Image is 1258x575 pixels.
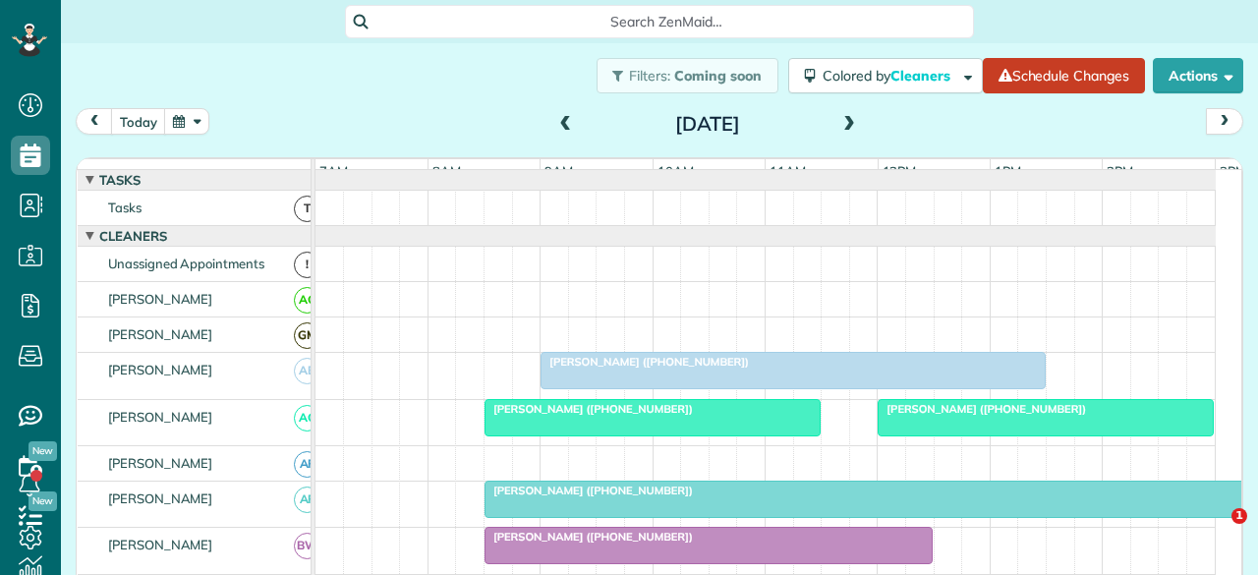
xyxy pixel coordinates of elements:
h2: [DATE] [585,113,830,135]
span: [PERSON_NAME] ([PHONE_NUMBER]) [484,530,694,544]
span: [PERSON_NAME] [104,362,217,377]
span: New [29,441,57,461]
span: Tasks [104,200,145,215]
span: [PERSON_NAME] [104,291,217,307]
span: Coming soon [674,67,763,85]
span: GM [294,322,320,349]
span: Colored by [823,67,957,85]
span: [PERSON_NAME] [104,409,217,425]
span: 11am [766,163,810,179]
span: AB [294,358,320,384]
a: Schedule Changes [983,58,1145,93]
span: 8am [429,163,465,179]
span: [PERSON_NAME] ([PHONE_NUMBER]) [877,402,1087,416]
span: [PERSON_NAME] ([PHONE_NUMBER]) [484,484,694,497]
span: 1 [1231,508,1247,524]
span: BW [294,533,320,559]
button: Colored byCleaners [788,58,983,93]
button: prev [76,108,113,135]
span: AF [294,451,320,478]
iframe: Intercom live chat [1191,508,1238,555]
span: [PERSON_NAME] ([PHONE_NUMBER]) [540,355,750,369]
span: AC [294,287,320,314]
span: T [294,196,320,222]
span: Cleaners [95,228,171,244]
button: next [1206,108,1243,135]
span: Filters: [629,67,670,85]
span: ! [294,252,320,278]
span: AF [294,487,320,513]
button: Actions [1153,58,1243,93]
span: 3pm [1216,163,1250,179]
span: 2pm [1103,163,1137,179]
span: 9am [541,163,577,179]
span: [PERSON_NAME] [104,326,217,342]
span: 12pm [879,163,921,179]
span: Tasks [95,172,144,188]
span: Unassigned Appointments [104,256,268,271]
span: AC [294,405,320,431]
span: 1pm [991,163,1025,179]
span: [PERSON_NAME] [104,537,217,552]
span: [PERSON_NAME] [104,490,217,506]
span: 10am [654,163,698,179]
button: today [111,108,166,135]
span: Cleaners [890,67,953,85]
span: [PERSON_NAME] ([PHONE_NUMBER]) [484,402,694,416]
span: 7am [315,163,352,179]
span: [PERSON_NAME] [104,455,217,471]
